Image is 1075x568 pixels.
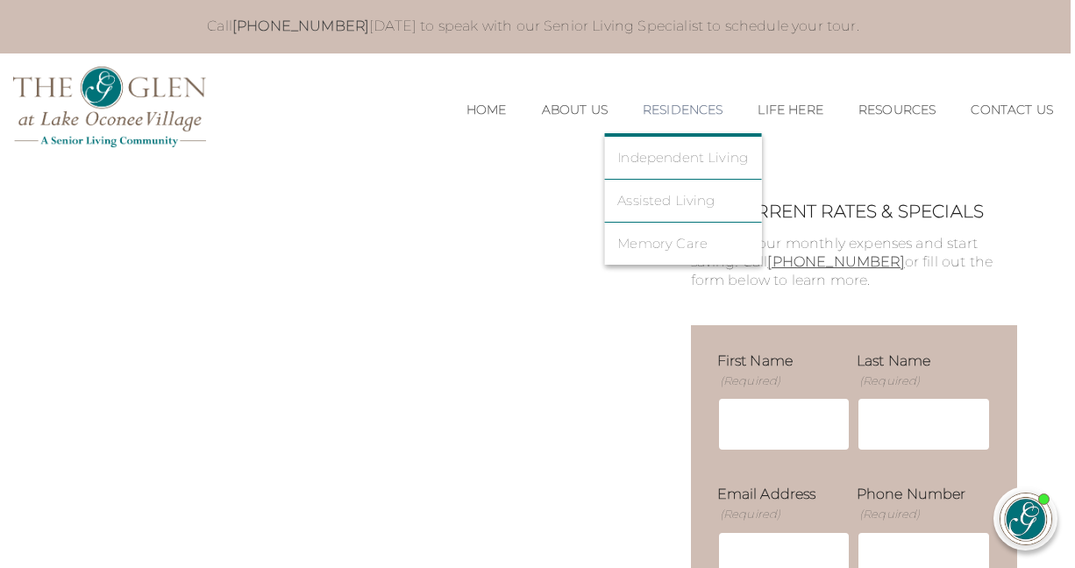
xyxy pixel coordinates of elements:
a: Memory Care [617,236,748,252]
p: Call [DATE] to speak with our Senior Living Specialist to schedule your tour. [67,18,999,36]
a: Residences [643,103,723,117]
label: Email Address [717,485,851,524]
a: About Us [542,103,608,117]
span: (Required) [858,506,920,522]
img: The Glen Lake Oconee Home [13,67,206,148]
a: Independent Living [617,150,748,166]
a: Home [466,103,507,117]
span: (Required) [718,506,780,522]
span: (Required) [718,373,780,388]
label: Phone Number [857,485,991,524]
a: Assisted Living [617,193,748,209]
iframe: iframe [728,81,1057,470]
img: avatar [1000,493,1051,544]
a: [PHONE_NUMBER] [232,18,369,34]
label: First Name [717,351,851,391]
